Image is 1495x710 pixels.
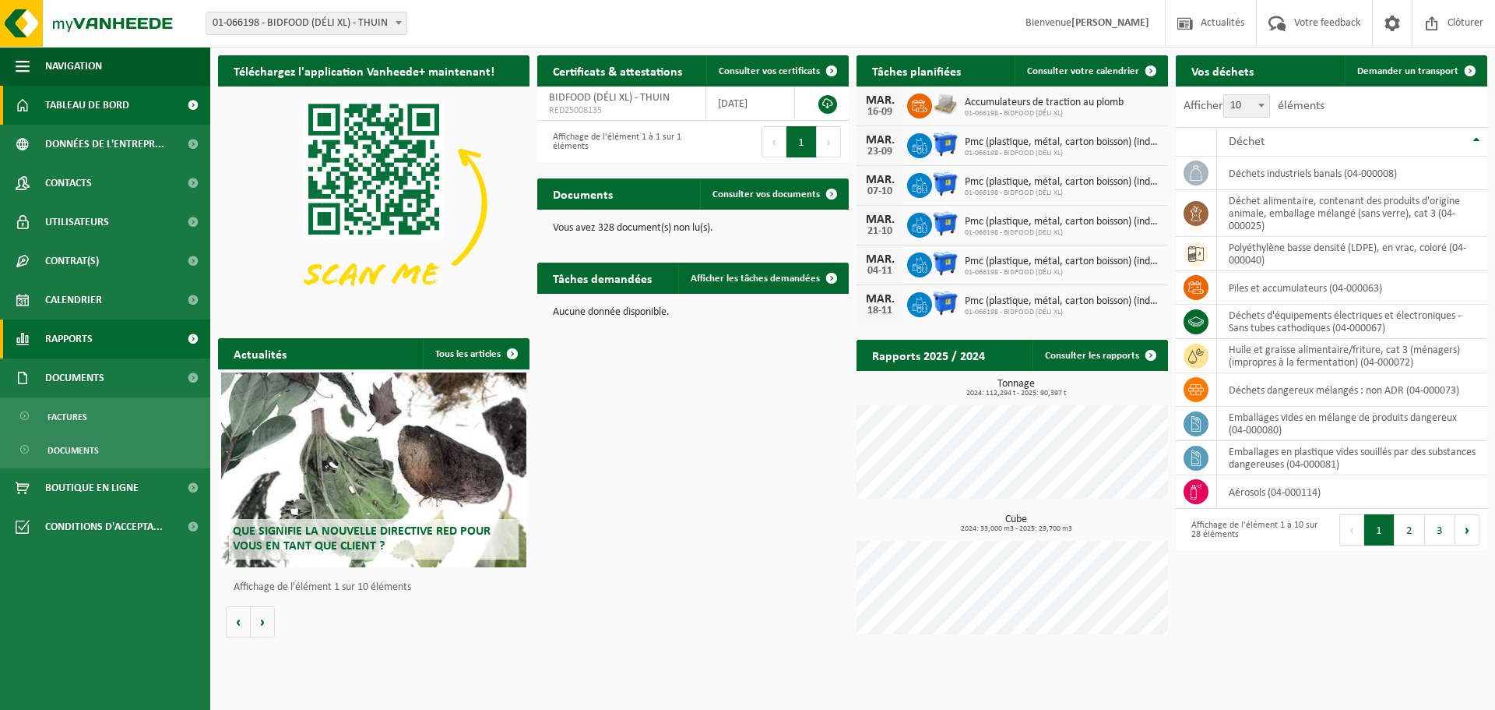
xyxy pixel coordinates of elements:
span: Boutique en ligne [45,468,139,507]
a: Consulter votre calendrier [1015,55,1166,87]
div: 18-11 [864,306,895,316]
p: Aucune donnée disponible. [553,307,833,318]
button: Volgende [251,606,275,638]
div: MAR. [864,253,895,266]
span: 10 [1224,95,1269,117]
span: Factures [47,402,87,432]
div: MAR. [864,134,895,147]
div: Affichage de l'élément 1 à 1 sur 1 éléments [545,125,685,159]
a: Consulter vos certificats [706,55,847,87]
a: Factures [4,401,206,431]
span: Pmc (plastique, métal, carton boisson) (industriel) [965,136,1160,149]
button: 3 [1425,514,1455,546]
span: Accumulateurs de traction au plomb [965,97,1124,109]
div: 23-09 [864,147,895,157]
span: 01-066198 - BIDFOOD (DÉLI XL) [965,308,1160,317]
td: emballages vides en mélange de produits dangereux (04-000080) [1217,407,1487,441]
span: Calendrier [45,281,102,320]
div: Affichage de l'élément 1 à 10 sur 28 éléments [1184,513,1324,547]
span: 01-066198 - BIDFOOD (DÉLI XL) - THUIN [206,12,406,34]
span: Données de l'entrepr... [45,125,164,164]
span: Demander un transport [1357,66,1458,76]
img: WB-1100-HPE-BE-01 [932,290,959,316]
span: 01-066198 - BIDFOOD (DÉLI XL) [965,228,1160,238]
div: 07-10 [864,186,895,197]
strong: [PERSON_NAME] [1071,17,1149,29]
h2: Tâches planifiées [857,55,976,86]
td: déchets dangereux mélangés : non ADR (04-000073) [1217,373,1487,407]
div: 16-09 [864,107,895,118]
span: Conditions d'accepta... [45,507,163,546]
span: 01-066198 - BIDFOOD (DÉLI XL) [965,109,1124,118]
span: Afficher les tâches demandées [691,274,820,284]
span: 01-066198 - BIDFOOD (DÉLI XL) - THUIN [206,12,407,35]
a: Consulter vos documents [700,178,847,210]
p: Vous avez 328 document(s) non lu(s). [553,223,833,234]
span: Pmc (plastique, métal, carton boisson) (industriel) [965,176,1160,189]
p: Affichage de l'élément 1 sur 10 éléments [234,582,522,593]
span: Navigation [45,47,102,86]
button: Next [1455,514,1479,546]
div: 21-10 [864,226,895,237]
h2: Téléchargez l'application Vanheede+ maintenant! [218,55,510,86]
span: Consulter votre calendrier [1027,66,1139,76]
div: MAR. [864,214,895,226]
span: Consulter vos documents [712,189,820,200]
span: Documents [45,359,104,397]
h3: Cube [864,514,1168,533]
span: Tableau de bord [45,86,129,125]
button: 1 [786,126,817,157]
div: MAR. [864,293,895,306]
h2: Certificats & attestations [537,55,698,86]
div: MAR. [864,174,895,186]
span: Pmc (plastique, métal, carton boisson) (industriel) [965,295,1160,308]
img: LP-PA-00000-WDN-11 [932,91,959,118]
button: Previous [1339,514,1364,546]
h3: Tonnage [864,379,1168,397]
span: Contacts [45,164,92,203]
span: 01-066198 - BIDFOOD (DÉLI XL) [965,149,1160,158]
button: Vorige [226,606,251,638]
a: Consulter les rapports [1032,340,1166,371]
span: 01-066198 - BIDFOOD (DÉLI XL) [965,268,1160,277]
td: polyéthylène basse densité (LDPE), en vrac, coloré (04-000040) [1217,237,1487,271]
img: WB-1100-HPE-BE-01 [932,171,959,197]
td: déchet alimentaire, contenant des produits d'origine animale, emballage mélangé (sans verre), cat... [1217,190,1487,237]
span: Pmc (plastique, métal, carton boisson) (industriel) [965,256,1160,268]
td: déchets d'équipements électriques et électroniques - Sans tubes cathodiques (04-000067) [1217,305,1487,339]
a: Que signifie la nouvelle directive RED pour vous en tant que client ? [221,373,526,567]
span: Utilisateurs [45,203,109,242]
img: WB-1100-HPE-BE-01 [932,131,959,157]
img: WB-1100-HPE-BE-01 [932,210,959,237]
button: Next [817,126,841,157]
span: Documents [47,436,99,465]
a: Documents [4,435,206,465]
span: 10 [1223,94,1270,118]
span: Rapports [45,320,93,359]
button: Previous [762,126,786,157]
h2: Documents [537,178,628,209]
label: Afficher éléments [1184,100,1324,112]
img: Download de VHEPlus App [218,87,529,320]
h2: Rapports 2025 / 2024 [857,340,1001,370]
td: [DATE] [706,87,794,121]
td: huile et graisse alimentaire/friture, cat 3 (ménagers)(impropres à la fermentation) (04-000072) [1217,339,1487,373]
a: Demander un transport [1345,55,1486,87]
button: 1 [1364,514,1395,546]
span: Déchet [1229,136,1265,148]
a: Afficher les tâches demandées [678,263,847,294]
span: RED25008135 [549,104,694,117]
td: aérosols (04-000114) [1217,475,1487,509]
img: WB-1100-HPE-BE-01 [932,250,959,277]
h2: Tâches demandées [537,263,667,293]
span: Consulter vos certificats [719,66,820,76]
h2: Vos déchets [1176,55,1269,86]
span: Contrat(s) [45,242,99,281]
span: BIDFOOD (DÉLI XL) - THUIN [549,92,670,104]
td: emballages en plastique vides souillés par des substances dangereuses (04-000081) [1217,441,1487,475]
span: Que signifie la nouvelle directive RED pour vous en tant que client ? [233,525,491,553]
button: 2 [1395,514,1425,546]
span: 2024: 112,294 t - 2025: 90,397 t [864,390,1168,397]
a: Tous les articles [423,338,528,369]
td: Piles et accumulateurs (04-000063) [1217,271,1487,305]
